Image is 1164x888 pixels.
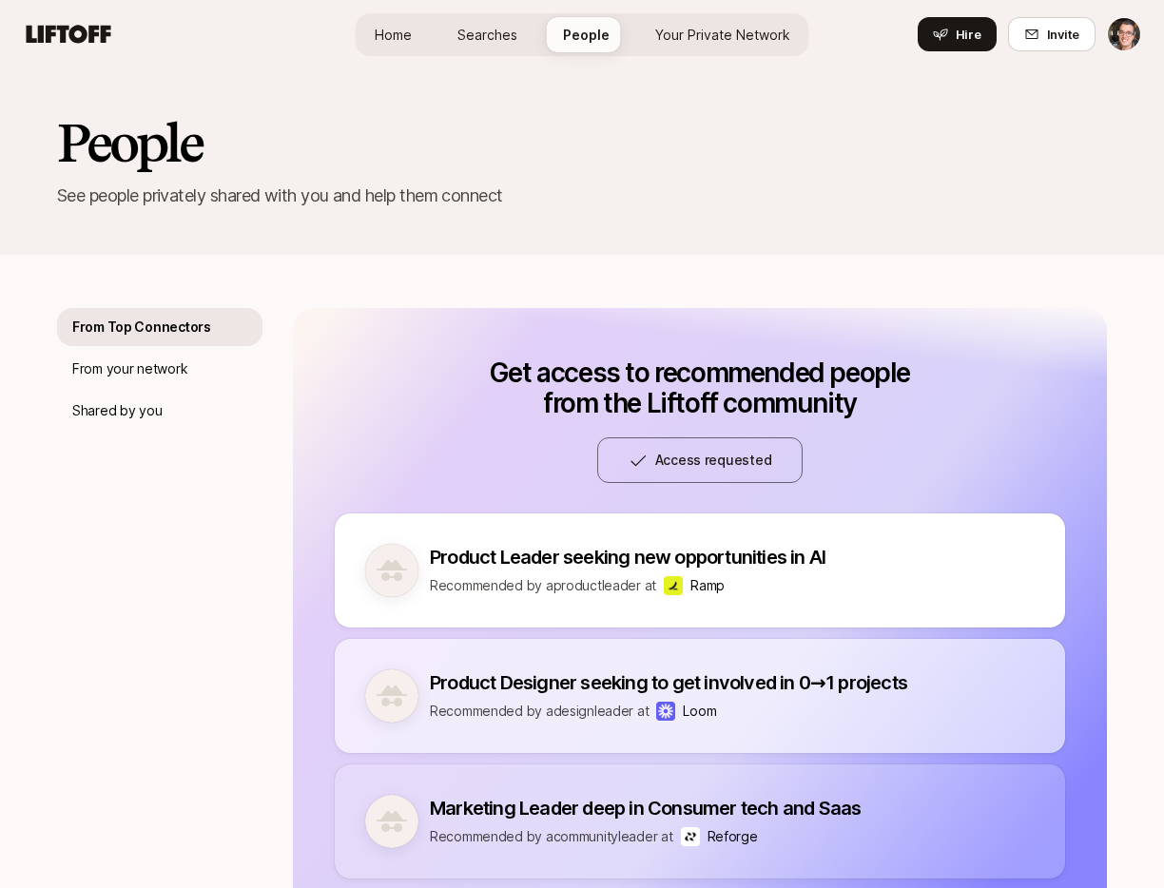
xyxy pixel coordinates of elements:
span: Your Private Network [655,25,790,45]
img: Reforge [681,827,700,846]
button: Invite [1008,17,1096,51]
img: Ramp [664,576,683,595]
img: Loom [656,702,675,721]
p: Recommended by a design leader at [430,700,649,723]
span: Searches [457,25,517,45]
p: Get access to recommended people from the Liftoff community [467,357,933,418]
p: Marketing Leader deep in Consumer tech and Saas [430,795,861,821]
button: Access requested [597,437,804,483]
p: Ramp [690,574,725,597]
p: Recommended by a product leader at [430,574,656,597]
p: See people privately shared with you and help them connect [57,183,1107,209]
p: Shared by you [72,399,162,422]
a: Home [359,17,427,52]
a: Your Private Network [640,17,805,52]
a: Searches [442,17,533,52]
p: Product Designer seeking to get involved in 0→1 projects [430,669,907,696]
button: Eric Smith [1107,17,1141,51]
img: Eric Smith [1108,18,1140,50]
p: Product Leader seeking new opportunities in AI [430,544,825,570]
p: Loom [683,700,716,723]
span: Invite [1047,25,1079,44]
a: People [548,17,625,52]
span: People [563,25,610,45]
p: From Top Connectors [72,316,211,338]
p: From your network [72,357,187,380]
span: Home [375,25,412,45]
h2: People [57,114,1107,171]
p: Reforge [708,825,758,848]
p: Recommended by a community leader at [430,825,673,848]
span: Hire [956,25,981,44]
button: Hire [918,17,997,51]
